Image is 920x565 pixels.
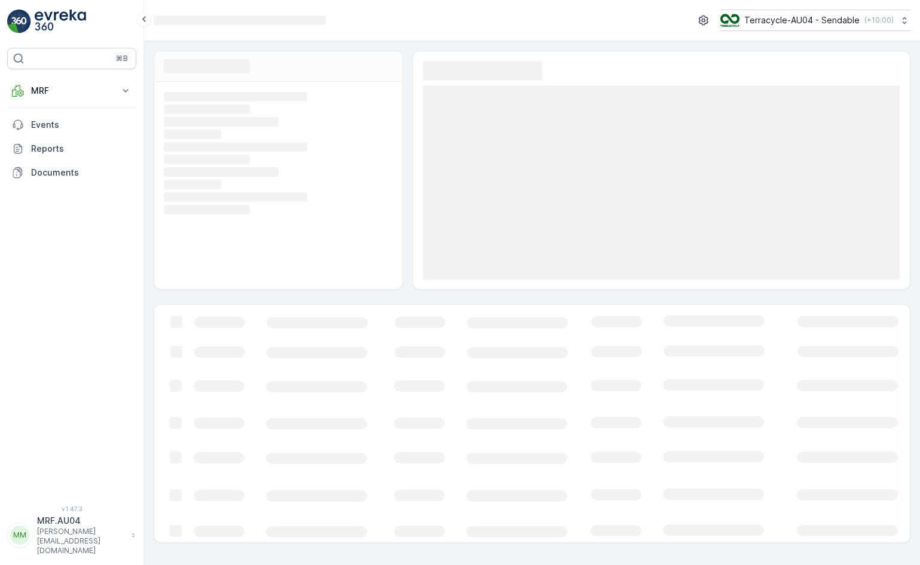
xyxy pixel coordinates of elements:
img: logo [7,10,31,33]
p: MRF.AU04 [37,515,126,527]
p: MRF [31,85,112,97]
a: Reports [7,137,136,161]
a: Documents [7,161,136,185]
button: Terracycle-AU04 - Sendable(+10:00) [720,10,910,31]
p: Reports [31,143,132,155]
p: ( +10:00 ) [864,16,894,25]
button: MMMRF.AU04[PERSON_NAME][EMAIL_ADDRESS][DOMAIN_NAME] [7,515,136,555]
div: MM [10,526,29,545]
p: Documents [31,167,132,179]
p: Terracycle-AU04 - Sendable [744,14,860,26]
span: v 1.47.3 [7,505,136,512]
img: terracycle_logo.png [720,14,739,27]
p: Events [31,119,132,131]
p: [PERSON_NAME][EMAIL_ADDRESS][DOMAIN_NAME] [37,527,126,555]
p: ⌘B [116,54,128,63]
button: MRF [7,79,136,103]
a: Events [7,113,136,137]
img: logo_light-DOdMpM7g.png [35,10,86,33]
